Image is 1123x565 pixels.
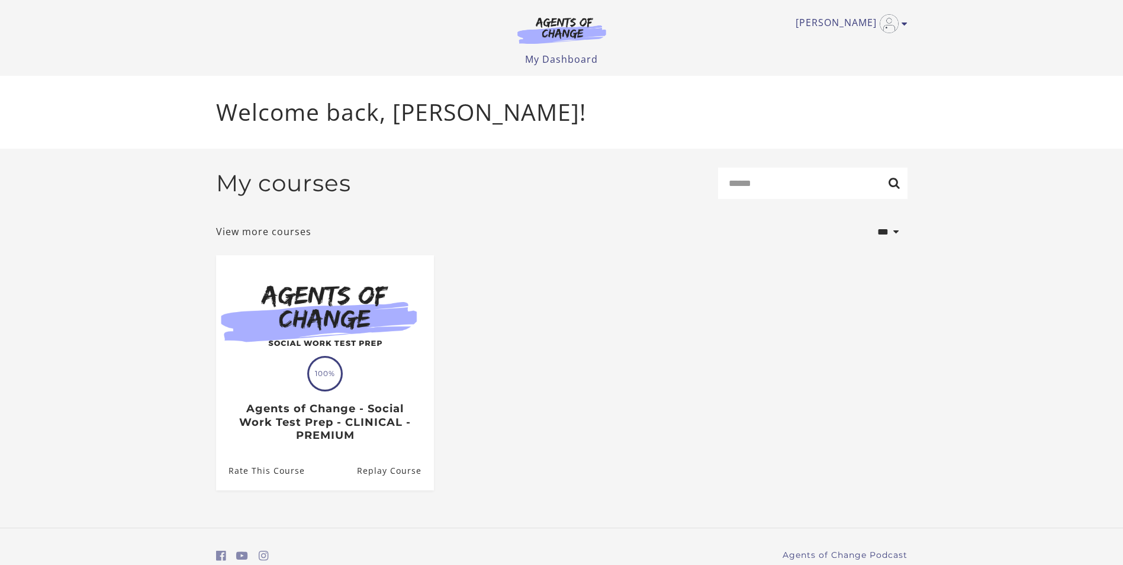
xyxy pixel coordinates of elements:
a: https://www.facebook.com/groups/aswbtestprep (Open in a new window) [216,547,226,564]
p: Welcome back, [PERSON_NAME]! [216,95,908,130]
a: Agents of Change - Social Work Test Prep - CLINICAL - PREMIUM: Resume Course [356,451,433,490]
a: https://www.instagram.com/agentsofchangeprep/ (Open in a new window) [259,547,269,564]
a: View more courses [216,224,311,239]
a: Toggle menu [796,14,902,33]
a: Agents of Change - Social Work Test Prep - CLINICAL - PREMIUM: Rate This Course [216,451,305,490]
a: Agents of Change Podcast [783,549,908,561]
h2: My courses [216,169,351,197]
span: 100% [309,358,341,390]
h3: Agents of Change - Social Work Test Prep - CLINICAL - PREMIUM [229,402,421,442]
i: https://www.facebook.com/groups/aswbtestprep (Open in a new window) [216,550,226,561]
a: My Dashboard [525,53,598,66]
i: https://www.youtube.com/c/AgentsofChangeTestPrepbyMeaganMitchell (Open in a new window) [236,550,248,561]
img: Agents of Change Logo [505,17,619,44]
a: https://www.youtube.com/c/AgentsofChangeTestPrepbyMeaganMitchell (Open in a new window) [236,547,248,564]
i: https://www.instagram.com/agentsofchangeprep/ (Open in a new window) [259,550,269,561]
